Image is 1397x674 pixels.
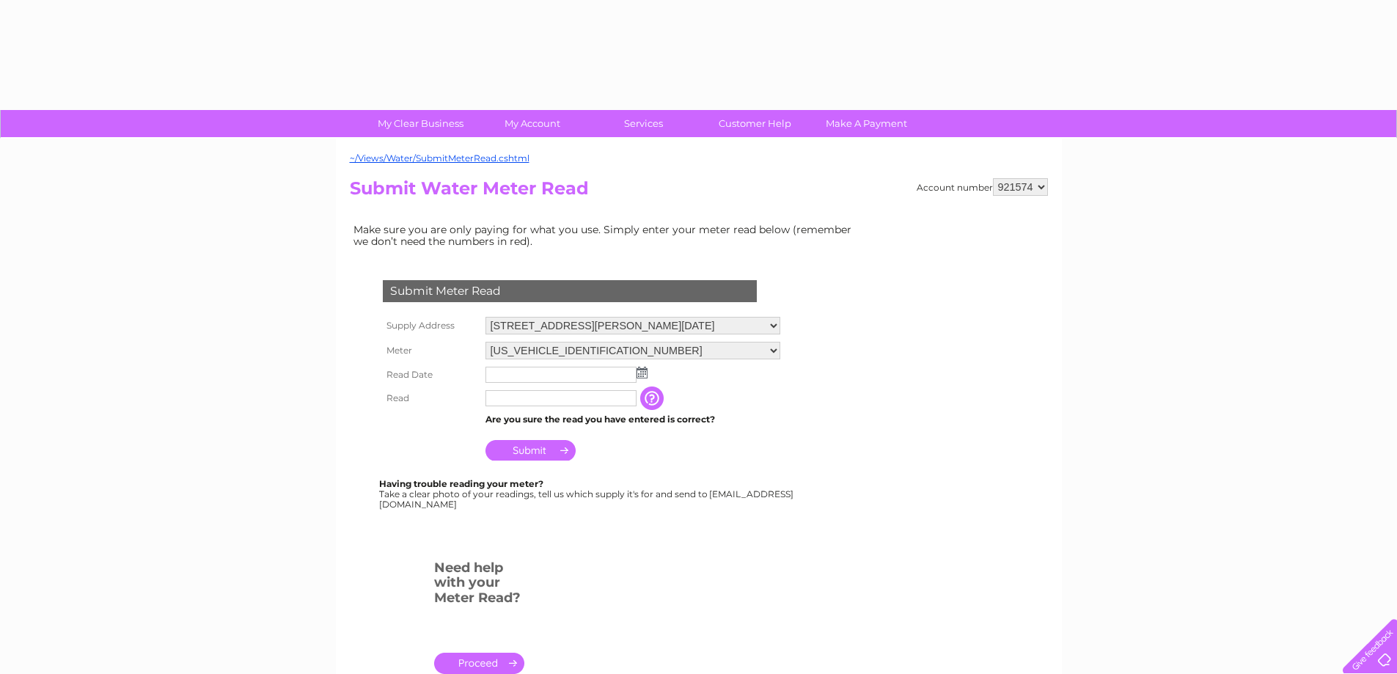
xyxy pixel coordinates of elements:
th: Supply Address [379,313,482,338]
a: Customer Help [694,110,815,137]
a: . [434,653,524,674]
a: Make A Payment [806,110,927,137]
h2: Submit Water Meter Read [350,178,1048,206]
a: My Clear Business [360,110,481,137]
td: Make sure you are only paying for what you use. Simply enter your meter read below (remember we d... [350,220,863,251]
a: My Account [472,110,593,137]
a: ~/Views/Water/SubmitMeterRead.cshtml [350,153,529,164]
a: Services [583,110,704,137]
h3: Need help with your Meter Read? [434,557,524,613]
div: Submit Meter Read [383,280,757,302]
input: Information [640,387,667,410]
div: Account number [917,178,1048,196]
th: Read Date [379,363,482,387]
b: Having trouble reading your meter? [379,478,543,489]
div: Take a clear photo of your readings, tell us which supply it's for and send to [EMAIL_ADDRESS][DO... [379,479,796,509]
th: Meter [379,338,482,363]
th: Read [379,387,482,410]
input: Submit [485,440,576,461]
td: Are you sure the read you have entered is correct? [482,410,784,429]
img: ... [637,367,648,378]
